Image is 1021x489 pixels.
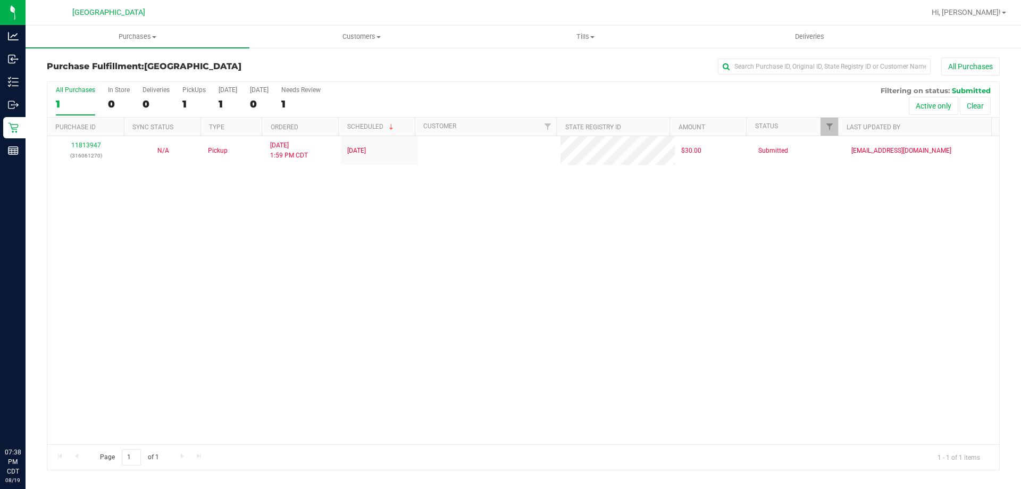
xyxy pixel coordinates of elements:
a: Tills [473,26,697,48]
div: 1 [56,98,95,110]
span: [GEOGRAPHIC_DATA] [72,8,145,17]
a: Customer [423,122,456,130]
inline-svg: Inbound [8,54,19,64]
a: State Registry ID [565,123,621,131]
div: 0 [250,98,269,110]
a: Scheduled [347,123,396,130]
a: Type [209,123,224,131]
span: 1 - 1 of 1 items [929,449,989,465]
button: All Purchases [941,57,1000,76]
span: Submitted [952,86,991,95]
button: N/A [157,146,169,156]
span: Deliveries [781,32,839,42]
a: Ordered [271,123,298,131]
a: 11813947 [71,142,101,149]
inline-svg: Reports [8,145,19,156]
span: Filtering on status: [881,86,950,95]
a: Filter [539,118,556,136]
div: PickUps [182,86,206,94]
div: Deliveries [143,86,170,94]
h3: Purchase Fulfillment: [47,62,364,71]
span: Purchases [26,32,249,42]
iframe: Resource center [11,404,43,436]
a: Status [755,122,778,130]
inline-svg: Retail [8,122,19,133]
a: Filter [821,118,838,136]
span: Customers [250,32,473,42]
span: [DATE] 1:59 PM CDT [270,140,308,161]
inline-svg: Analytics [8,31,19,42]
p: 07:38 PM CDT [5,447,21,476]
a: Last Updated By [847,123,900,131]
div: [DATE] [219,86,237,94]
a: Purchase ID [55,123,96,131]
span: Pickup [208,146,228,156]
div: In Store [108,86,130,94]
a: Purchases [26,26,249,48]
div: [DATE] [250,86,269,94]
a: Customers [249,26,473,48]
div: 0 [143,98,170,110]
inline-svg: Inventory [8,77,19,87]
input: 1 [122,449,141,466]
div: 1 [281,98,321,110]
p: (316061270) [54,151,118,161]
div: 1 [219,98,237,110]
div: Needs Review [281,86,321,94]
span: [GEOGRAPHIC_DATA] [144,61,241,71]
button: Active only [909,97,958,115]
a: Sync Status [132,123,173,131]
span: [DATE] [347,146,366,156]
inline-svg: Outbound [8,100,19,110]
button: Clear [960,97,991,115]
span: $30.00 [681,146,701,156]
div: 0 [108,98,130,110]
iframe: Resource center unread badge [31,402,44,415]
a: Deliveries [698,26,922,48]
span: Tills [474,32,697,42]
span: Page of 1 [91,449,168,466]
span: [EMAIL_ADDRESS][DOMAIN_NAME] [851,146,951,156]
span: Hi, [PERSON_NAME]! [932,8,1001,16]
p: 08/19 [5,476,21,484]
a: Amount [679,123,705,131]
div: 1 [182,98,206,110]
span: Not Applicable [157,147,169,154]
div: All Purchases [56,86,95,94]
span: Submitted [758,146,788,156]
input: Search Purchase ID, Original ID, State Registry ID or Customer Name... [718,59,931,74]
